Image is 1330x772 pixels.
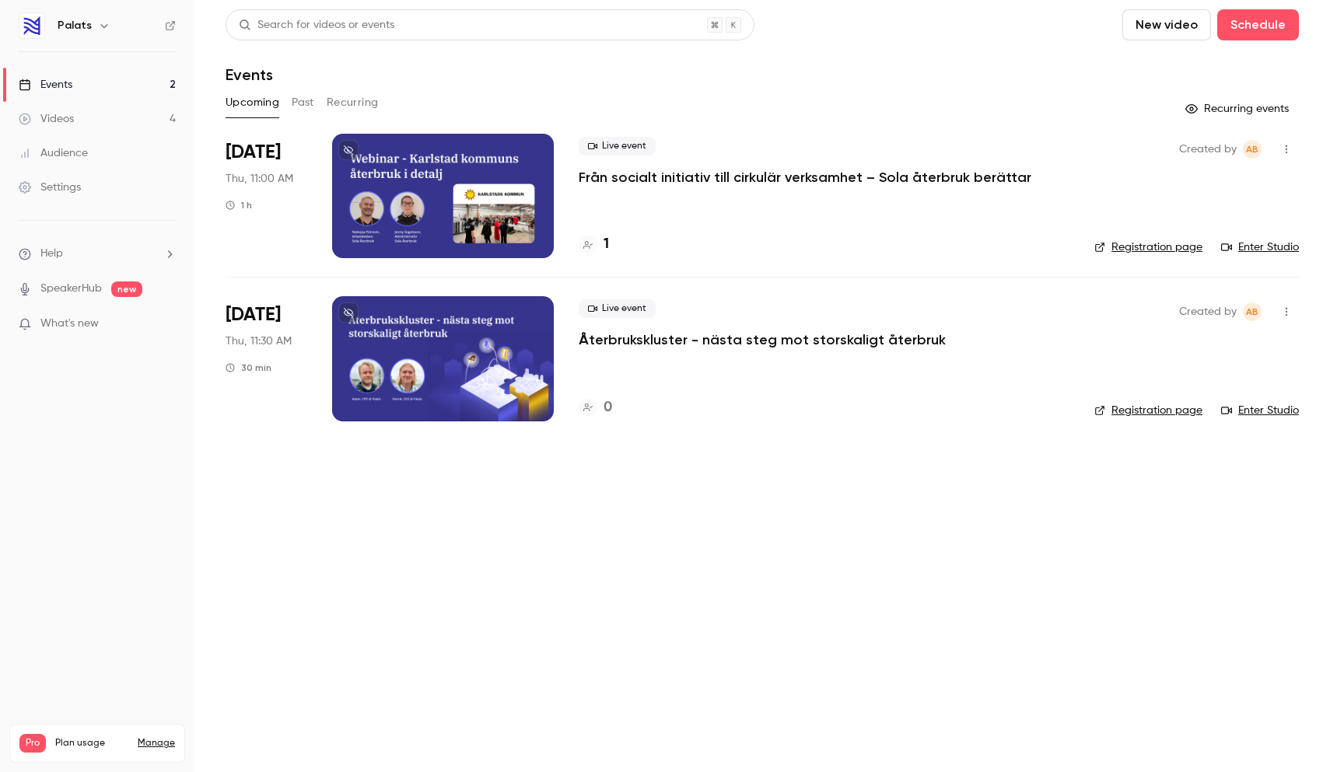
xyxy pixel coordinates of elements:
[40,246,63,262] span: Help
[55,737,128,749] span: Plan usage
[579,137,656,155] span: Live event
[40,316,99,332] span: What's new
[40,281,102,297] a: SpeakerHub
[579,299,656,318] span: Live event
[226,171,293,187] span: Thu, 11:00 AM
[579,168,1031,187] a: Från socialt initiativ till cirkulär verksamhet – Sola återbruk berättar
[1094,403,1202,418] a: Registration page
[226,140,281,165] span: [DATE]
[111,281,142,297] span: new
[1217,9,1299,40] button: Schedule
[19,77,72,93] div: Events
[157,317,176,331] iframe: Noticeable Trigger
[19,180,81,195] div: Settings
[226,302,281,327] span: [DATE]
[604,397,612,418] h4: 0
[1179,140,1237,159] span: Created by
[226,296,307,421] div: Oct 30 Thu, 11:30 AM (Europe/Stockholm)
[1122,9,1211,40] button: New video
[1221,403,1299,418] a: Enter Studio
[138,737,175,749] a: Manage
[1246,140,1258,159] span: AB
[579,397,612,418] a: 0
[19,734,46,753] span: Pro
[19,13,44,38] img: Palats
[226,199,252,211] div: 1 h
[1179,302,1237,321] span: Created by
[19,111,74,127] div: Videos
[226,134,307,258] div: Oct 2 Thu, 11:00 AM (Europe/Stockholm)
[579,330,946,349] a: Återbrukskluster - nästa steg mot storskaligt återbruk
[1246,302,1258,321] span: AB
[579,234,609,255] a: 1
[19,145,88,161] div: Audience
[226,65,273,84] h1: Events
[292,90,314,115] button: Past
[239,17,394,33] div: Search for videos or events
[1178,96,1299,121] button: Recurring events
[1243,302,1262,321] span: Amelie Berggren
[1243,140,1262,159] span: Amelie Berggren
[604,234,609,255] h4: 1
[1221,239,1299,255] a: Enter Studio
[58,18,92,33] h6: Palats
[226,90,279,115] button: Upcoming
[226,334,292,349] span: Thu, 11:30 AM
[19,246,176,262] li: help-dropdown-opener
[1094,239,1202,255] a: Registration page
[226,362,271,374] div: 30 min
[327,90,379,115] button: Recurring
